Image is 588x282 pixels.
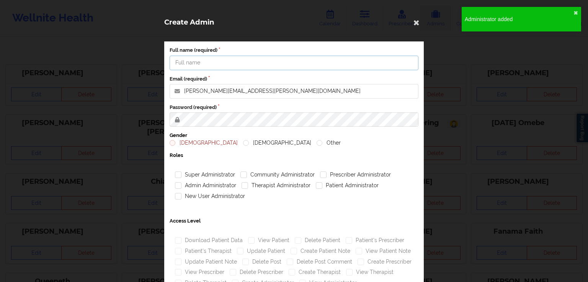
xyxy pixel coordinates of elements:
label: Download Patient Data [175,237,243,244]
label: Create Prescriber [358,259,412,265]
label: View Patient Note [356,248,411,254]
label: Delete Patient [295,237,340,244]
label: Patient's Prescriber [346,237,404,244]
label: View Prescriber [175,269,224,275]
label: Admin Administrator [175,182,236,189]
label: Delete Post [242,259,281,265]
label: Other [317,140,341,146]
label: [DEMOGRAPHIC_DATA] [170,140,238,146]
label: Create Patient Note [291,248,350,254]
label: Gender [170,132,418,139]
label: View Therapist [346,269,394,275]
label: Therapist Administrator [242,182,310,189]
label: Prescriber Administrator [320,172,391,178]
label: Roles [170,152,418,159]
label: Patient's Therapist [175,248,232,254]
label: Email (required) [170,76,418,82]
label: Community Administrator [240,172,315,178]
label: Update Patient Note [175,259,237,265]
label: View Patient [248,237,289,244]
label: Delete Prescriber [230,269,283,275]
label: Update Patient [237,248,285,254]
input: Full name [170,56,418,70]
label: Full name (required) [170,47,418,54]
label: Access Level [170,218,418,224]
input: Email address [170,84,418,99]
div: Create Admin [156,11,432,33]
label: New User Administrator [175,193,245,200]
label: Super Administrator [175,172,235,178]
label: Patient Administrator [316,182,379,189]
label: [DEMOGRAPHIC_DATA] [243,140,311,146]
button: close [573,10,578,16]
label: Create Therapist [289,269,341,275]
label: Delete Post Comment [287,259,352,265]
label: Password (required) [170,104,418,111]
div: Administrator added [465,15,573,23]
